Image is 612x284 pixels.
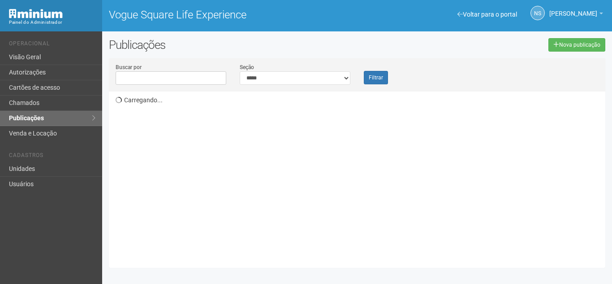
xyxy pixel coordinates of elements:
label: Seção [240,63,254,71]
div: Painel do Administrador [9,18,95,26]
div: Carregando... [116,92,605,261]
span: Nicolle Silva [549,1,597,17]
a: Nova publicação [548,38,605,52]
a: Voltar para o portal [457,11,517,18]
a: [PERSON_NAME] [549,11,603,18]
a: NS [530,6,545,20]
li: Operacional [9,40,95,50]
li: Cadastros [9,152,95,162]
button: Filtrar [364,71,388,84]
h2: Publicações [109,38,308,52]
label: Buscar por [116,63,142,71]
img: Minium [9,9,63,18]
h1: Vogue Square Life Experience [109,9,350,21]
